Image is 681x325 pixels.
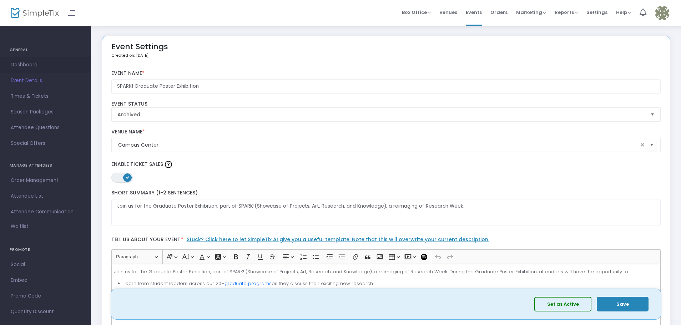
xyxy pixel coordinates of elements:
img: question-mark [165,161,172,168]
span: Embed [11,276,80,285]
a: graduate programs [225,280,272,287]
li: Survey posters and overviews of outstanding projects at the graduate level, including state-of-th... [123,287,657,294]
span: Paragraph [116,253,153,261]
button: Set as Active [534,297,591,311]
span: Orders [490,3,508,21]
input: Enter Event Name [111,79,661,94]
span: Archived [117,111,645,118]
span: Settings [586,3,607,21]
span: Special Offers [11,139,80,148]
div: Event Settings [111,40,168,61]
span: Box Office [402,9,431,16]
p: Join us for the Graduate Poster Exhibition, part of SPARK! (Showcase of Projects, Art, Research, ... [114,268,657,275]
input: Select Venue [118,141,639,149]
span: Event Details [11,76,80,85]
button: Select [647,108,657,121]
span: Order Management [11,176,80,185]
span: Marketing [516,9,546,16]
span: Promo Code [11,291,80,301]
span: Attendee List [11,192,80,201]
span: clear [638,141,647,149]
li: Learn from student leaders across our 20+ as they discuss their exciting new research. [123,280,657,287]
span: Venues [439,3,457,21]
span: Short Summary (1-2 Sentences) [111,189,198,196]
h4: MANAGE ATTENDEES [10,158,81,173]
span: Dashboard [11,60,80,70]
p: Created on: [DATE] [111,52,168,59]
label: Enable Ticket Sales [111,159,661,170]
label: Venue Name [111,129,661,135]
h4: GENERAL [10,43,81,57]
a: Stuck? Click here to let SimpleTix AI give you a useful template. Note that this will overwrite y... [187,236,489,243]
button: Save [597,297,649,311]
span: Attendee Communication [11,207,80,217]
span: Season Packages [11,107,80,117]
span: Reports [555,9,578,16]
label: Event Status [111,101,661,107]
span: Help [616,9,631,16]
span: Quantity Discount [11,307,80,316]
button: Select [647,138,657,152]
button: Paragraph [113,251,161,262]
label: Event Name [111,70,661,77]
span: Times & Tickets [11,92,80,101]
span: Waitlist [11,223,29,230]
span: Attendee Questions [11,123,80,132]
span: ON [126,176,129,179]
span: Social [11,260,80,269]
div: Editor toolbar [111,249,661,264]
label: Tell us about your event [108,233,664,249]
span: Events [466,3,482,21]
h4: PROMOTE [10,243,81,257]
